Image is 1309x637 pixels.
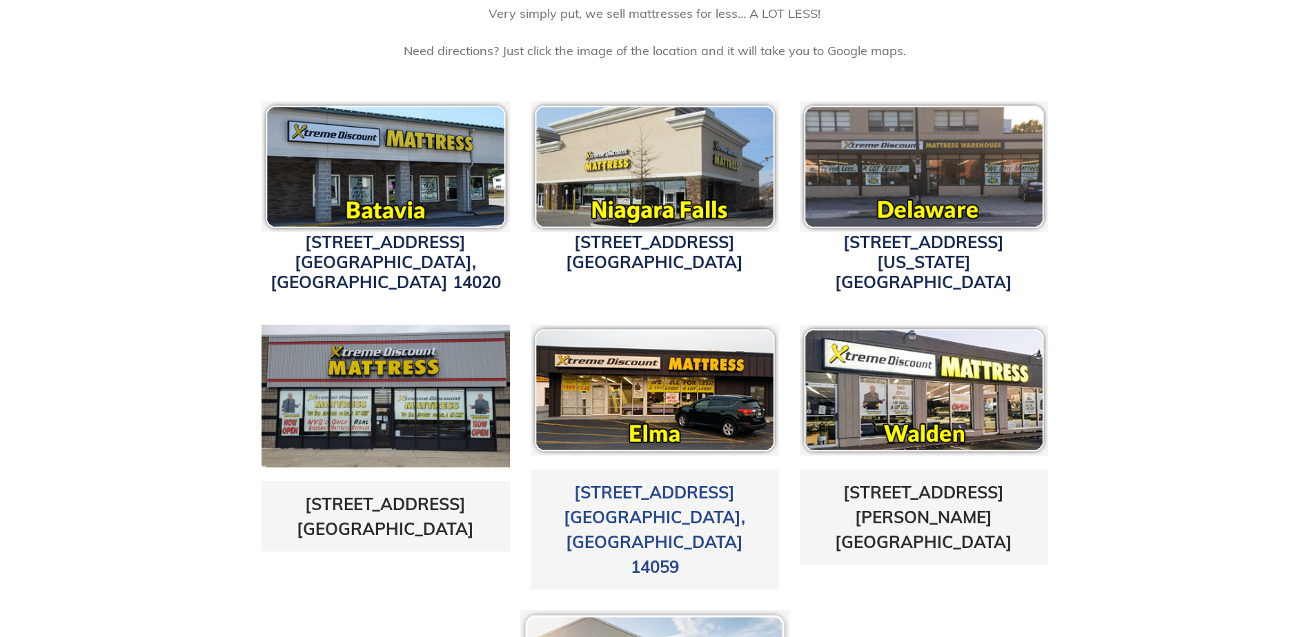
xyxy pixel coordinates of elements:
img: pf-118c8166--delawareicon.png [800,101,1048,232]
a: [STREET_ADDRESS][US_STATE][GEOGRAPHIC_DATA] [835,232,1012,292]
img: pf-c8c7db02--bataviaicon.png [262,101,510,232]
a: [STREET_ADDRESS][GEOGRAPHIC_DATA] [566,232,743,272]
img: Xtreme Discount Mattress Niagara Falls [531,101,779,232]
img: pf-16118c81--waldenicon.png [800,325,1048,456]
a: [STREET_ADDRESS][PERSON_NAME][GEOGRAPHIC_DATA] [835,482,1012,552]
img: pf-8166afa1--elmaicon.png [531,325,779,456]
img: transit-store-photo2-1642015179745.jpg [262,325,510,467]
a: [STREET_ADDRESS][GEOGRAPHIC_DATA], [GEOGRAPHIC_DATA] 14020 [270,232,501,292]
a: [STREET_ADDRESS][GEOGRAPHIC_DATA] [297,494,474,539]
a: [STREET_ADDRESS][GEOGRAPHIC_DATA], [GEOGRAPHIC_DATA] 14059 [564,482,745,577]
